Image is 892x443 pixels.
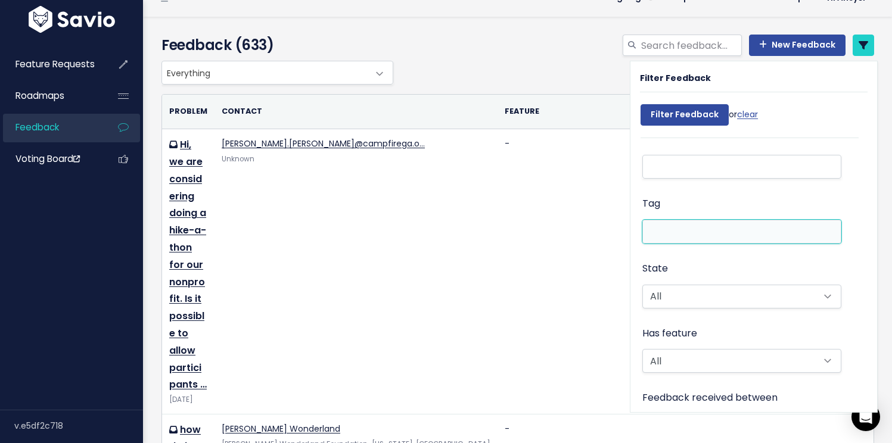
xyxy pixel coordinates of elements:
[3,51,99,78] a: Feature Requests
[3,114,99,141] a: Feedback
[851,403,880,431] div: Open Intercom Messenger
[169,394,207,406] div: [DATE]
[26,6,118,33] img: logo-white.9d6f32f41409.svg
[161,61,393,85] span: Everything
[640,35,742,56] input: Search feedback...
[222,154,254,164] span: Unknown
[642,260,668,277] label: State
[162,61,369,84] span: Everything
[640,72,711,84] strong: Filter Feedback
[641,104,729,126] input: Filter Feedback
[3,82,99,110] a: Roadmaps
[15,152,80,165] span: Voting Board
[642,325,697,342] label: Has feature
[15,121,59,133] span: Feedback
[749,35,846,56] a: New Feedback
[162,95,215,129] th: Problem
[641,98,758,138] div: or
[737,108,758,120] a: clear
[222,423,340,435] a: [PERSON_NAME] Wonderland
[161,35,387,56] h4: Feedback (633)
[642,389,778,407] label: Feedback received between
[15,89,64,102] span: Roadmaps
[14,410,143,441] div: v.e5df2c718
[642,195,660,213] label: Tag
[15,58,95,70] span: Feature Requests
[169,138,207,391] a: Hi, we are considering doing a hike-a-thon for our nonprofit. Is it possible to allow participants …
[3,145,99,173] a: Voting Board
[222,138,425,149] a: [PERSON_NAME].[PERSON_NAME]@campfirega.o…
[215,95,498,129] th: Contact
